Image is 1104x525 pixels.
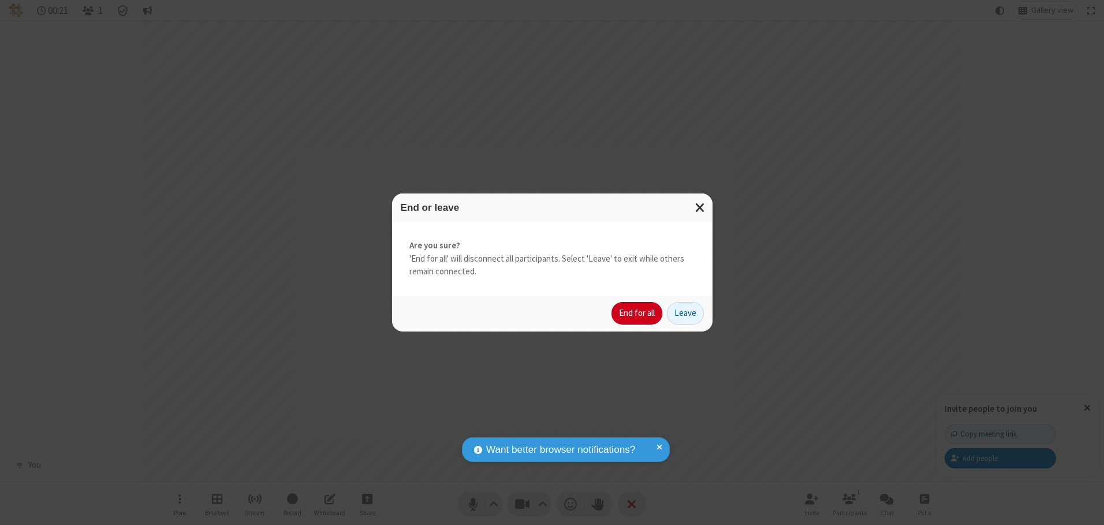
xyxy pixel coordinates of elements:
span: Want better browser notifications? [486,442,635,457]
button: End for all [611,302,662,325]
strong: Are you sure? [409,239,695,252]
button: Close modal [688,193,713,222]
button: Leave [667,302,704,325]
div: 'End for all' will disconnect all participants. Select 'Leave' to exit while others remain connec... [392,222,713,296]
h3: End or leave [401,202,704,213]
